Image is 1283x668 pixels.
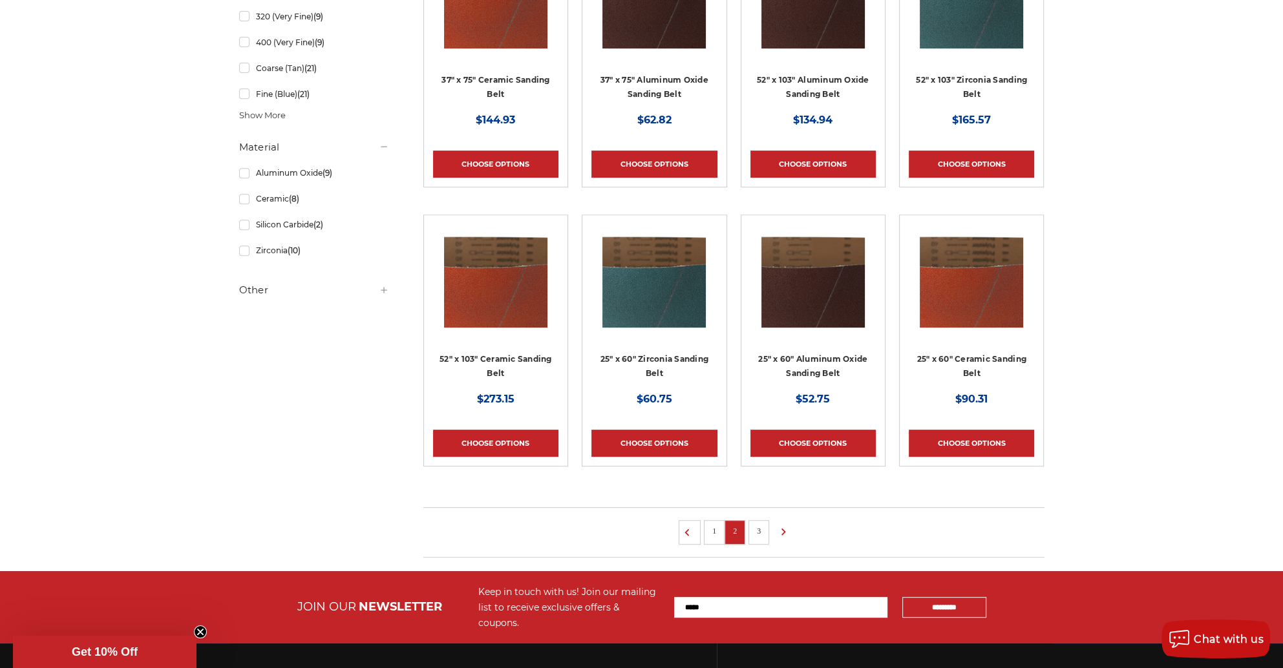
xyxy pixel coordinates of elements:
a: 2 [728,524,741,538]
a: Choose Options [909,151,1034,178]
img: 52" x 103" Ceramic Sanding Belt [444,224,547,328]
a: Ceramic [239,187,389,210]
span: $90.31 [955,393,988,405]
span: JOIN OUR [297,600,356,614]
span: (9) [314,37,324,47]
a: 37" x 75" Ceramic Sanding Belt [441,75,549,99]
span: (21) [297,89,309,99]
h5: Material [239,140,389,155]
a: 3 [752,524,765,538]
span: (10) [287,245,300,255]
span: $273.15 [477,393,514,405]
a: Choose Options [433,151,558,178]
div: Keep in touch with us! Join our mailing list to receive exclusive offers & coupons. [478,584,661,631]
a: 52" x 103" Ceramic Sanding Belt [440,354,552,379]
a: 52" x 103" Zirconia Sanding Belt [916,75,1027,99]
a: 25" x 60" Aluminum Oxide Sanding Belt [750,224,876,350]
a: 37" x 75" Aluminum Oxide Sanding Belt [600,75,708,99]
a: 25" x 60" Aluminum Oxide Sanding Belt [758,354,867,379]
span: $134.94 [793,114,832,126]
span: Get 10% Off [72,645,138,658]
button: Close teaser [194,625,207,638]
a: Choose Options [591,151,717,178]
span: $62.82 [637,114,672,126]
a: 52" x 103" Aluminum Oxide Sanding Belt [757,75,869,99]
a: 25" x 60" Ceramic Sanding Belt [917,354,1026,379]
span: $165.57 [952,114,991,126]
img: 25" x 60" Zirconia Sanding Belt [602,224,706,328]
a: 25" x 60" Zirconia Sanding Belt [591,224,717,350]
span: Chat with us [1194,633,1264,645]
a: Fine (Blue) [239,83,389,105]
a: 52" x 103" Ceramic Sanding Belt [433,224,558,350]
button: Chat with us [1161,620,1270,658]
img: 25" x 60" Aluminum Oxide Sanding Belt [761,224,865,328]
a: Aluminum Oxide [239,162,389,184]
span: $60.75 [637,393,672,405]
a: Coarse (Tan) [239,57,389,79]
a: 25" x 60" Zirconia Sanding Belt [600,354,709,379]
a: Choose Options [750,151,876,178]
h5: Other [239,282,389,298]
div: Get 10% OffClose teaser [13,636,196,668]
span: (21) [304,63,316,73]
a: Zirconia [239,239,389,262]
span: (8) [288,194,299,204]
span: (9) [313,12,323,21]
span: $52.75 [796,393,830,405]
a: 320 (Very Fine) [239,5,389,28]
a: Choose Options [750,430,876,457]
a: 1 [708,524,721,538]
img: 25" x 60" Ceramic Sanding Belt [920,224,1023,328]
a: Choose Options [591,430,717,457]
span: NEWSLETTER [359,600,442,614]
span: Show More [239,109,286,122]
span: (2) [313,220,323,229]
a: Silicon Carbide [239,213,389,236]
a: 400 (Very Fine) [239,31,389,54]
a: Choose Options [433,430,558,457]
span: (9) [322,168,332,178]
span: $144.93 [476,114,515,126]
a: Choose Options [909,430,1034,457]
a: 25" x 60" Ceramic Sanding Belt [909,224,1034,350]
